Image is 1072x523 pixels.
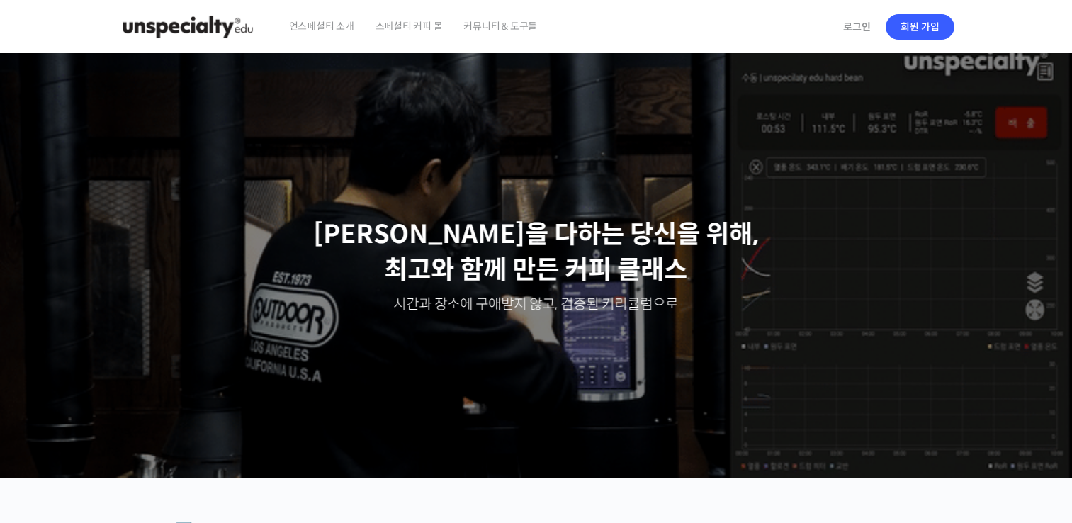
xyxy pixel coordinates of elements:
a: 로그인 [835,11,879,43]
a: 회원 가입 [886,14,954,40]
p: 시간과 장소에 구애받지 않고, 검증된 커리큘럼으로 [14,295,1059,315]
p: [PERSON_NAME]을 다하는 당신을 위해, 최고와 함께 만든 커피 클래스 [14,217,1059,288]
